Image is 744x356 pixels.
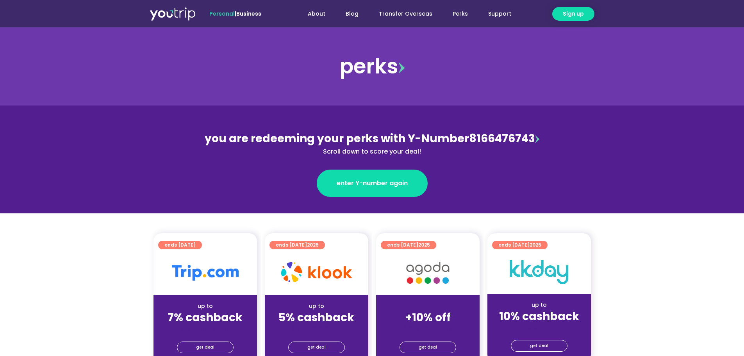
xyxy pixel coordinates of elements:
div: (for stays only) [494,324,585,332]
a: ends [DATE]2025 [492,241,548,249]
div: Scroll down to score your deal! [203,147,542,156]
div: (for stays only) [160,325,251,333]
div: up to [494,301,585,309]
span: ends [DATE] [387,241,430,249]
div: (for stays only) [271,325,362,333]
a: Blog [335,7,369,21]
a: Business [236,10,261,18]
span: get deal [196,342,214,353]
span: 2025 [530,242,541,248]
span: get deal [530,340,548,351]
div: (for stays only) [382,325,473,333]
span: ends [DATE] [498,241,541,249]
span: up to [421,302,435,310]
a: ends [DATE]2025 [381,241,436,249]
a: Support [478,7,521,21]
span: get deal [419,342,437,353]
span: ends [DATE] [276,241,319,249]
strong: 10% cashback [499,309,579,324]
span: ends [DATE] [164,241,196,249]
span: enter Y-number again [337,179,408,188]
span: get deal [307,342,326,353]
span: | [209,10,261,18]
span: Sign up [563,10,584,18]
a: About [298,7,335,21]
span: Personal [209,10,235,18]
a: ends [DATE]2025 [269,241,325,249]
strong: 7% cashback [168,310,243,325]
a: Sign up [552,7,594,21]
span: you are redeeming your perks with Y-Number [205,131,469,146]
a: get deal [511,340,567,352]
strong: +10% off [405,310,451,325]
a: ends [DATE] [158,241,202,249]
a: get deal [288,342,345,353]
a: Transfer Overseas [369,7,442,21]
span: 2025 [307,242,319,248]
a: get deal [177,342,234,353]
div: up to [271,302,362,310]
nav: Menu [282,7,521,21]
a: Perks [442,7,478,21]
div: 8166476743 [203,131,542,156]
a: enter Y-number again [317,170,428,197]
a: get deal [400,342,456,353]
span: 2025 [418,242,430,248]
div: up to [160,302,251,310]
strong: 5% cashback [278,310,354,325]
